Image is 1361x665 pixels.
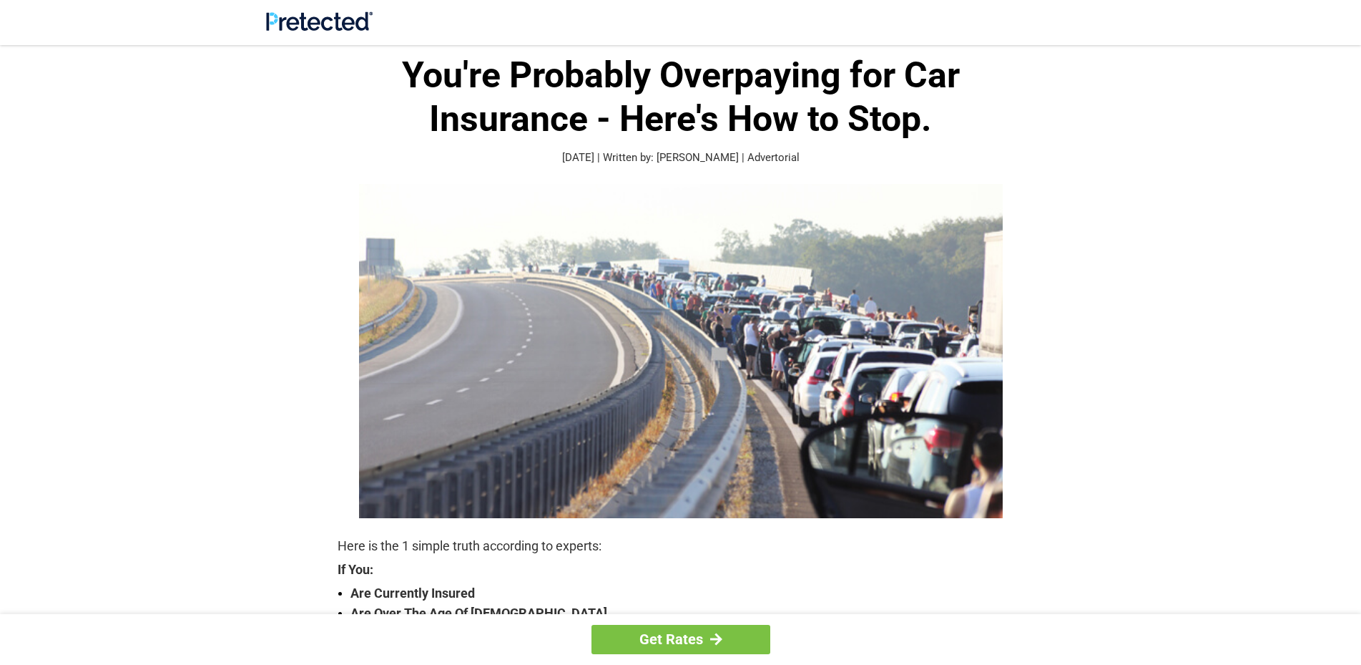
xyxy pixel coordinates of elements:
strong: Are Currently Insured [350,583,1024,603]
p: Here is the 1 simple truth according to experts: [338,536,1024,556]
strong: Are Over The Age Of [DEMOGRAPHIC_DATA] [350,603,1024,623]
a: Site Logo [266,20,373,34]
p: [DATE] | Written by: [PERSON_NAME] | Advertorial [338,150,1024,166]
strong: If You: [338,563,1024,576]
img: Site Logo [266,11,373,31]
h1: You're Probably Overpaying for Car Insurance - Here's How to Stop. [338,54,1024,141]
a: Get Rates [591,625,770,654]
